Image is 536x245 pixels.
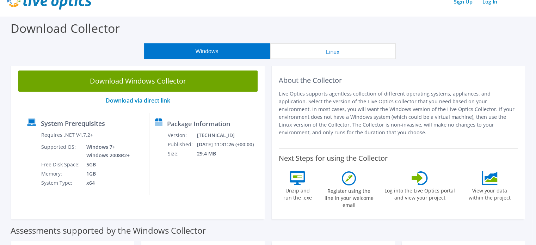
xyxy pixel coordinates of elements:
label: Assessments supported by the Windows Collector [11,227,206,234]
td: x64 [81,178,131,188]
button: Windows [144,43,270,59]
label: Register using the line in your welcome email [322,185,375,209]
td: [TECHNICAL_ID] [197,131,261,140]
td: Free Disk Space: [41,160,81,169]
button: Linux [270,43,396,59]
td: Version: [167,131,196,140]
p: Live Optics supports agentless collection of different operating systems, appliances, and applica... [279,90,518,136]
a: Download Windows Collector [18,71,258,92]
td: 1GB [81,169,131,178]
td: [DATE] 11:31:26 (+00:00) [197,140,261,149]
label: Log into the Live Optics portal and view your project [384,185,455,201]
h2: About the Collector [279,76,518,85]
td: 29.4 MB [197,149,261,158]
label: View your data within the project [464,185,515,201]
label: Package Information [167,120,230,127]
label: Next Steps for using the Collector [279,154,388,163]
label: System Prerequisites [41,120,105,127]
label: Unzip and run the .exe [281,185,314,201]
td: Supported OS: [41,142,81,160]
td: System Type: [41,178,81,188]
td: Memory: [41,169,81,178]
label: Requires .NET V4.7.2+ [41,131,93,139]
td: Windows 7+ Windows 2008R2+ [81,142,131,160]
td: 5GB [81,160,131,169]
td: Published: [167,140,196,149]
label: Download Collector [11,20,120,36]
td: Size: [167,149,196,158]
a: Download via direct link [106,97,170,104]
